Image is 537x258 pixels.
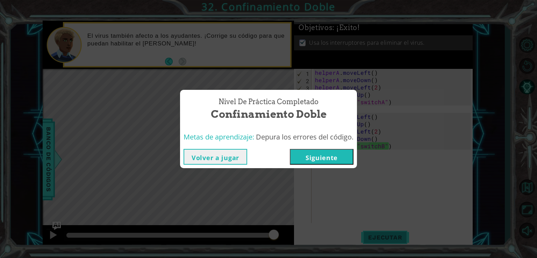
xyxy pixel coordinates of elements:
span: Nivel de práctica Completado [219,97,318,107]
span: Confinamiento Doble [211,107,327,122]
span: Metas de aprendizaje: [184,132,254,142]
button: Siguiente [290,149,353,165]
button: Volver a jugar [184,149,247,165]
span: Depura los errores del código. [256,132,353,142]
